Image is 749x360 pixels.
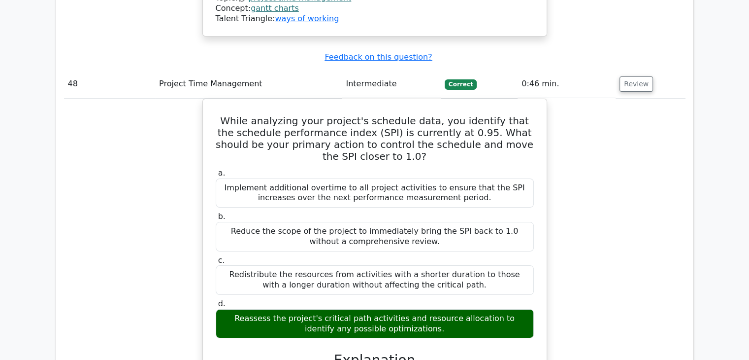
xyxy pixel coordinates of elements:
[215,115,535,162] h5: While analyzing your project's schedule data, you identify that the schedule performance index (S...
[218,168,226,178] span: a.
[155,70,342,98] td: Project Time Management
[218,212,226,221] span: b.
[251,3,299,13] a: gantt charts
[216,179,534,208] div: Implement additional overtime to all project activities to ensure that the SPI increases over the...
[218,255,225,265] span: c.
[216,265,534,295] div: Redistribute the resources from activities with a shorter duration to those with a longer duratio...
[325,52,432,62] a: Feedback on this question?
[619,76,653,92] button: Review
[216,309,534,339] div: Reassess the project's critical path activities and resource allocation to identify any possible ...
[342,70,441,98] td: Intermediate
[518,70,616,98] td: 0:46 min.
[216,3,534,14] div: Concept:
[216,222,534,252] div: Reduce the scope of the project to immediately bring the SPI back to 1.0 without a comprehensive ...
[218,299,226,308] span: d.
[275,14,339,23] a: ways of working
[64,70,156,98] td: 48
[445,79,477,89] span: Correct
